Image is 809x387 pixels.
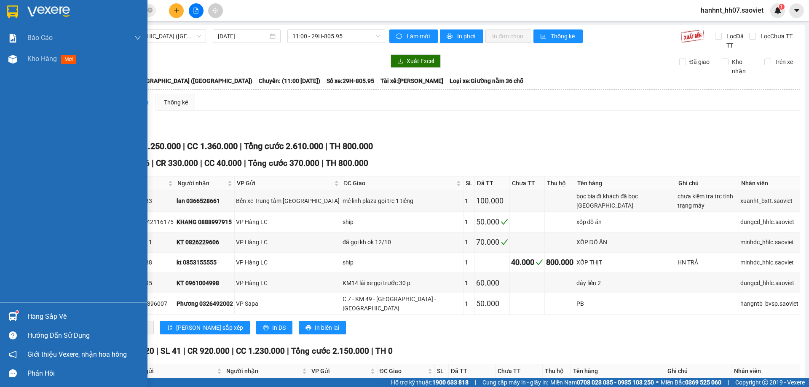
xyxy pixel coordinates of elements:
[463,176,475,190] th: SL
[167,325,173,331] span: sort-ascending
[127,346,154,356] span: Đơn 20
[343,238,462,247] div: đã gọi kh ok 12/10
[739,176,800,190] th: Nhân viên
[183,141,185,151] span: |
[329,141,373,151] span: TH 800.000
[475,176,510,190] th: Đã TT
[485,29,531,43] button: In đơn chọn
[396,33,403,40] span: sync
[551,32,576,41] span: Thống kê
[380,76,443,85] span: Tài xế: [PERSON_NAME]
[450,76,523,85] span: Loại xe: Giường nằm 36 chỗ
[407,56,434,66] span: Xuất Excel
[183,346,185,356] span: |
[299,321,346,334] button: printerIn biên lai
[236,217,340,227] div: VP Hàng LC
[226,366,300,376] span: Người nhận
[208,3,223,18] button: aim
[465,238,473,247] div: 1
[465,258,473,267] div: 1
[244,141,323,151] span: Tổng cước 2.610.000
[272,323,286,332] span: In DS
[232,346,234,356] span: |
[465,196,473,206] div: 1
[475,378,476,387] span: |
[27,329,141,342] div: Hướng dẫn sử dụng
[740,278,798,288] div: dungcd_hhlc.saoviet
[9,331,17,339] span: question-circle
[8,312,17,321] img: warehouse-icon
[389,29,438,43] button: syncLàm mới
[397,58,403,65] span: download
[723,32,749,50] span: Lọc Đã TT
[501,238,508,246] span: check
[61,55,76,64] span: mới
[457,32,477,41] span: In phơi
[177,179,226,188] span: Người nhận
[292,30,380,43] span: 11:00 - 29H-805.95
[311,366,369,376] span: VP Gửi
[236,258,340,267] div: VP Hàng LC
[305,325,311,331] span: printer
[476,236,508,248] div: 70.000
[204,158,242,168] span: CC 40.000
[576,192,675,210] div: bọc bìa đt khách đã bọc [GEOGRAPHIC_DATA]
[177,278,233,288] div: KT 0961004998
[236,346,285,356] span: CC 1.230.000
[540,33,547,40] span: bar-chart
[676,176,739,190] th: Ghi chú
[177,238,233,247] div: KT 0826229606
[465,299,473,308] div: 1
[7,5,18,18] img: logo-vxr
[193,8,199,13] span: file-add
[686,57,713,67] span: Đã giao
[218,32,268,41] input: 12/10/2025
[575,176,676,190] th: Tên hàng
[235,293,341,315] td: VP Sapa
[27,55,57,63] span: Kho hàng
[774,7,782,14] img: icon-new-feature
[680,29,705,43] img: 9k=
[391,54,441,68] button: downloadXuất Excel
[740,217,798,227] div: dungcd_hhlc.saoviet
[694,5,770,16] span: hanhnt_hh07.saoviet
[391,378,469,387] span: Hỗ trợ kỹ thuật:
[325,141,327,151] span: |
[536,259,543,266] span: check
[321,158,324,168] span: |
[435,364,448,378] th: SL
[259,76,320,85] span: Chuyến: (11:00 [DATE])
[476,277,508,289] div: 60.000
[8,55,17,64] img: warehouse-icon
[576,258,675,267] div: XỐP THỊT
[550,378,654,387] span: Miền Nam
[236,238,340,247] div: VP Hàng LC
[212,8,218,13] span: aim
[407,32,431,41] span: Làm mới
[147,7,153,15] span: close-circle
[543,364,571,378] th: Thu hộ
[449,364,496,378] th: Đã TT
[147,8,153,13] span: close-circle
[476,298,508,310] div: 50.000
[174,8,179,13] span: plus
[465,278,473,288] div: 1
[576,238,675,247] div: XỐP ĐỒ ĂN
[476,216,508,228] div: 50.000
[501,218,508,226] span: check
[685,379,721,386] strong: 0369 525 060
[235,232,341,253] td: VP Hàng LC
[16,311,19,313] sup: 1
[545,176,575,190] th: Thu hộ
[793,7,801,14] span: caret-down
[447,33,454,40] span: printer
[380,366,426,376] span: ĐC Giao
[27,349,127,360] span: Giới thiệu Vexere, nhận hoa hồng
[240,141,242,151] span: |
[432,379,469,386] strong: 1900 633 818
[236,196,340,206] div: Bến xe Trung tâm [GEOGRAPHIC_DATA]
[244,158,246,168] span: |
[762,379,768,385] span: copyright
[177,196,233,206] div: lan 0366528661
[757,32,794,41] span: Lọc Chưa TT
